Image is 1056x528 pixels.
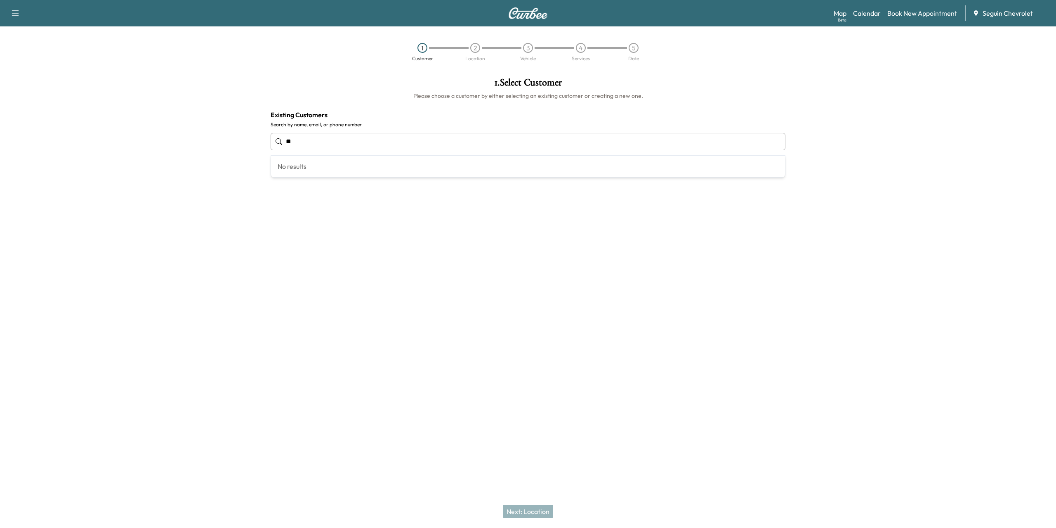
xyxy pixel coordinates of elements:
[887,8,957,18] a: Book New Appointment
[523,43,533,53] div: 3
[465,56,485,61] div: Location
[271,121,785,128] label: Search by name, email, or phone number
[271,78,785,92] h1: 1 . Select Customer
[412,56,433,61] div: Customer
[576,43,586,53] div: 4
[271,156,785,177] div: No results
[271,92,785,100] h6: Please choose a customer by either selecting an existing customer or creating a new one.
[983,8,1033,18] span: Seguin Chevrolet
[470,43,480,53] div: 2
[572,56,590,61] div: Services
[628,56,639,61] div: Date
[853,8,881,18] a: Calendar
[834,8,846,18] a: MapBeta
[520,56,536,61] div: Vehicle
[629,43,639,53] div: 5
[838,17,846,23] div: Beta
[417,43,427,53] div: 1
[508,7,548,19] img: Curbee Logo
[271,110,785,120] h4: Existing Customers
